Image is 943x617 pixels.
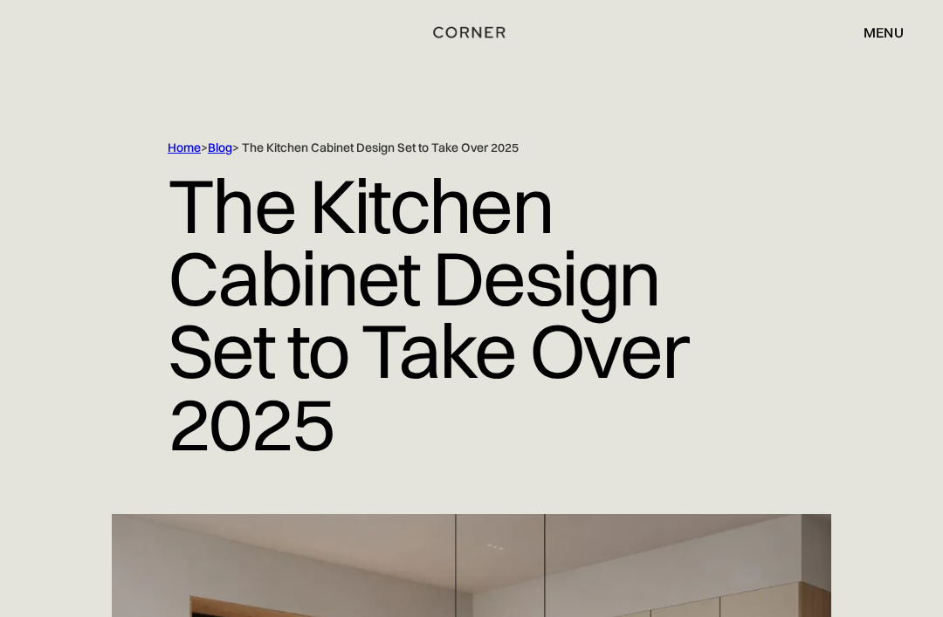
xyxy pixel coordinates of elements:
a: Home [168,140,201,155]
h1: The Kitchen Cabinet Design Set to Take Over 2025 [168,156,775,473]
div: > > The Kitchen Cabinet Design Set to Take Over 2025 [168,140,775,156]
div: menu [864,25,904,39]
a: home [425,21,518,44]
a: Blog [208,140,232,155]
div: menu [846,17,904,47]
